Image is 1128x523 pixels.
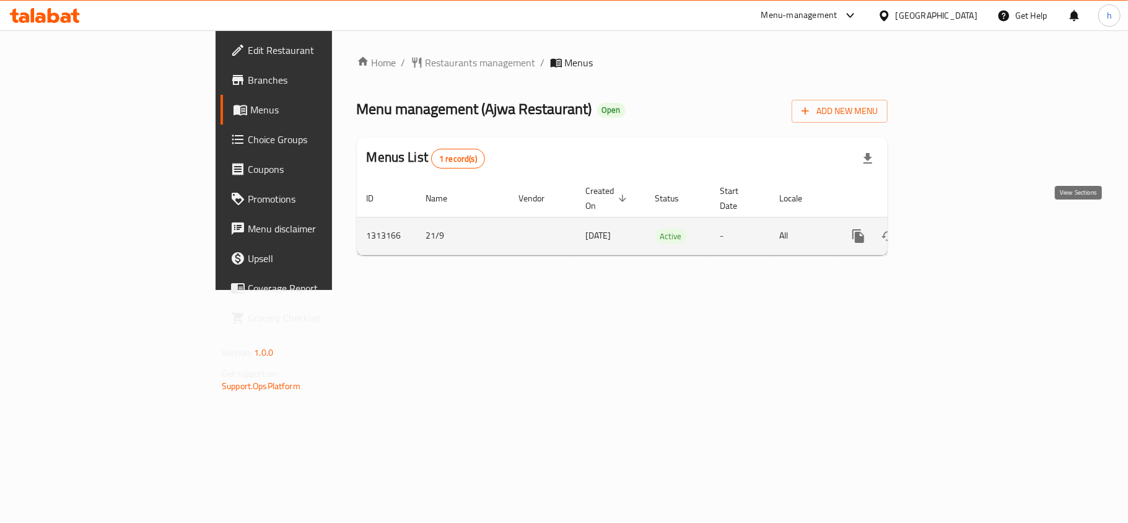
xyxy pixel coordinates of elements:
span: Status [655,191,696,206]
a: Upsell [221,244,404,273]
div: [GEOGRAPHIC_DATA] [896,9,977,22]
span: Open [597,105,626,115]
a: Branches [221,65,404,95]
button: more [844,221,873,251]
span: Menus [250,102,394,117]
span: Menu management ( Ajwa Restaurant ) [357,95,592,123]
span: Vendor [519,191,561,206]
span: Coupons [248,162,394,177]
a: Choice Groups [221,125,404,154]
span: Branches [248,73,394,87]
span: Coverage Report [248,281,394,296]
div: Menu-management [761,8,837,23]
span: Menu disclaimer [248,221,394,236]
td: - [710,217,770,255]
span: Active [655,229,687,244]
span: Upsell [248,251,394,266]
a: Promotions [221,184,404,214]
li: / [541,55,545,70]
a: Coupons [221,154,404,184]
a: Menu disclaimer [221,214,404,244]
span: 1.0.0 [254,345,273,361]
a: Restaurants management [411,55,536,70]
span: Name [426,191,464,206]
span: [DATE] [586,227,611,244]
th: Actions [834,180,973,218]
a: Coverage Report [221,273,404,303]
span: h [1107,9,1112,22]
span: Edit Restaurant [248,43,394,58]
button: Change Status [873,221,903,251]
div: Total records count [431,149,485,169]
span: Version: [222,345,252,361]
span: Locale [780,191,819,206]
h2: Menus List [367,148,485,169]
span: Promotions [248,191,394,206]
a: Edit Restaurant [221,35,404,65]
span: Restaurants management [426,55,536,70]
button: Add New Menu [792,100,888,123]
span: Get support on: [222,366,279,382]
span: ID [367,191,390,206]
a: Support.OpsPlatform [222,378,300,394]
div: Export file [853,144,883,174]
span: Menus [565,55,593,70]
a: Grocery Checklist [221,303,404,333]
td: 21/9 [416,217,509,255]
nav: breadcrumb [357,55,888,70]
span: Add New Menu [802,103,878,119]
span: Choice Groups [248,132,394,147]
span: Created On [586,183,631,213]
span: 1 record(s) [432,153,484,165]
a: Menus [221,95,404,125]
span: Grocery Checklist [248,310,394,325]
div: Open [597,103,626,118]
table: enhanced table [357,180,973,255]
span: Start Date [720,183,755,213]
td: All [770,217,834,255]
